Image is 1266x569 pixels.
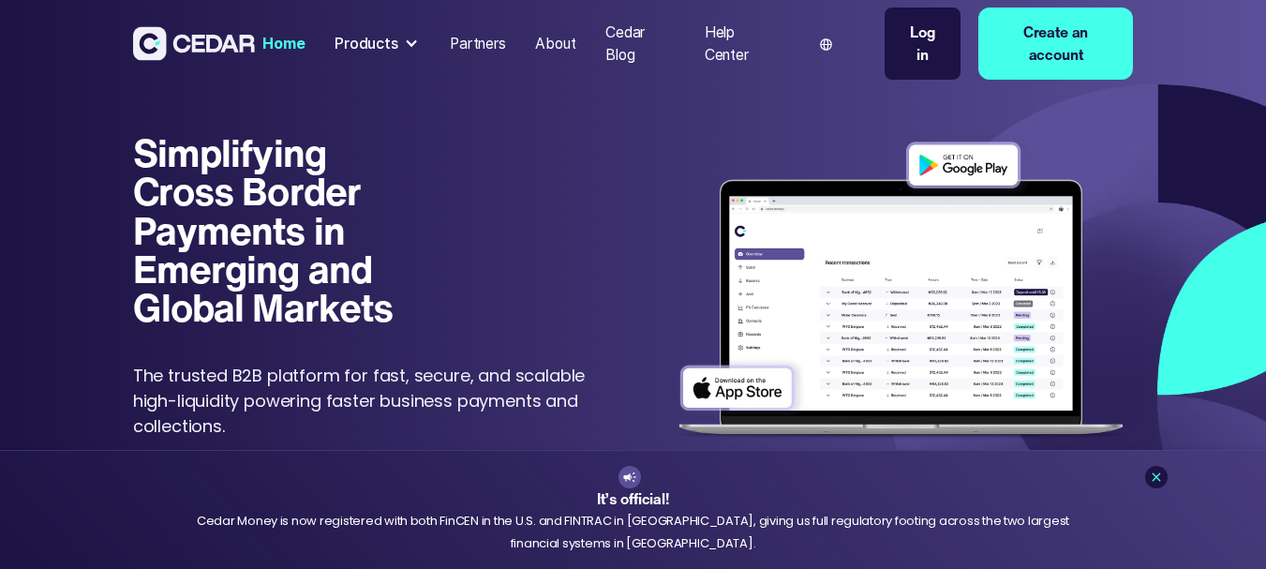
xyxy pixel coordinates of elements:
[335,33,398,55] div: Products
[450,33,506,55] div: Partners
[705,22,780,66] div: Help Center
[605,22,675,66] div: Cedar Blog
[133,133,410,326] h1: Simplifying Cross Border Payments in Emerging and Global Markets
[669,133,1133,449] img: Dashboard of transactions
[442,23,513,65] a: Partners
[327,25,427,63] div: Products
[535,33,575,55] div: About
[820,38,832,51] img: world icon
[262,33,305,55] div: Home
[528,23,583,65] a: About
[598,12,682,75] a: Cedar Blog
[255,23,312,65] a: Home
[885,7,961,80] a: Log in
[903,22,942,66] div: Log in
[978,7,1134,80] a: Create an account
[133,363,596,439] p: The trusted B2B platform for fast, secure, and scalable high-liquidity powering faster business p...
[697,12,786,75] a: Help Center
